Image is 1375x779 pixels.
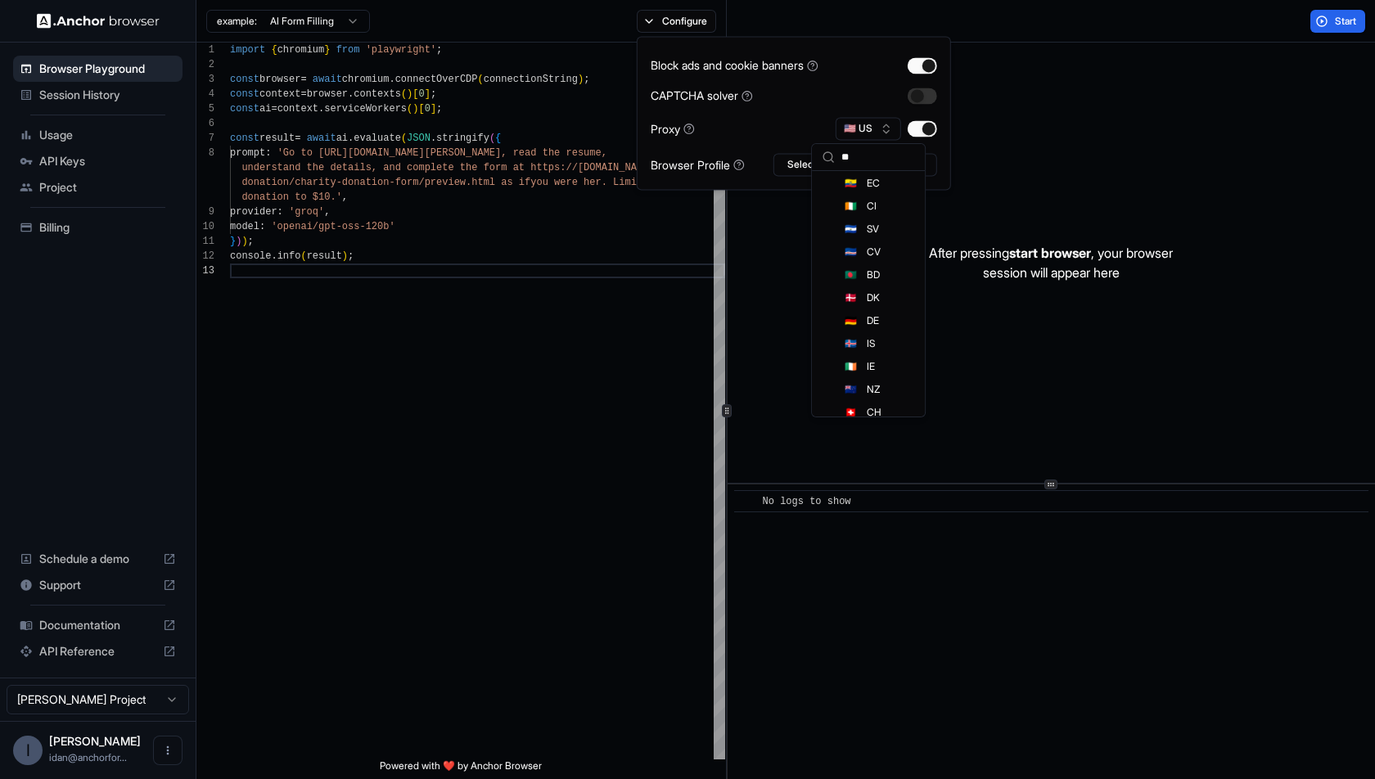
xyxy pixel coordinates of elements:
[412,103,418,115] span: )
[271,103,277,115] span: =
[845,177,857,190] span: 🇪🇨
[230,147,265,159] span: prompt
[230,250,271,262] span: console
[259,221,265,232] span: :
[425,88,431,100] span: ]
[431,103,436,115] span: ]
[401,88,407,100] span: (
[389,74,394,85] span: .
[1009,245,1091,261] span: start browser
[366,44,436,56] span: 'playwright'
[637,10,716,33] button: Configure
[584,74,589,85] span: ;
[13,736,43,765] div: I
[248,236,254,247] span: ;
[348,88,354,100] span: .
[742,493,751,510] span: ​
[217,15,257,28] span: example:
[412,88,418,100] span: [
[13,148,183,174] div: API Keys
[307,250,342,262] span: result
[651,120,695,137] div: Proxy
[13,546,183,572] div: Schedule a demo
[536,162,683,173] span: ttps://[DOMAIN_NAME][URL]
[13,612,183,638] div: Documentation
[230,103,259,115] span: const
[1335,15,1358,28] span: Start
[39,153,176,169] span: API Keys
[49,734,141,748] span: Idan Raman
[196,87,214,101] div: 4
[336,44,360,56] span: from
[436,103,442,115] span: ;
[39,551,156,567] span: Schedule a demo
[241,177,530,188] span: donation/charity-donation-form/preview.html as if
[13,56,183,82] div: Browser Playground
[196,101,214,116] div: 5
[241,191,341,203] span: donation to $10.'
[407,103,412,115] span: (
[196,131,214,146] div: 7
[230,221,259,232] span: model
[845,360,857,373] span: 🇮🇪
[845,291,857,304] span: 🇩🇰
[259,74,300,85] span: browser
[13,82,183,108] div: Session History
[277,103,318,115] span: context
[241,162,536,173] span: understand the details, and complete the form at h
[259,133,295,144] span: result
[401,133,407,144] span: (
[307,133,336,144] span: await
[867,200,877,213] span: CI
[836,117,901,140] button: 🇺🇸 US
[313,74,342,85] span: await
[196,219,214,234] div: 10
[230,206,277,218] span: provider
[277,44,325,56] span: chromium
[39,179,176,196] span: Project
[324,206,330,218] span: ,
[773,153,937,176] button: Select Profile...
[196,205,214,219] div: 9
[39,643,156,660] span: API Reference
[867,268,880,281] span: BD
[236,236,241,247] span: )
[49,751,127,763] span: idan@anchorforge.io
[867,223,879,236] span: SV
[407,133,431,144] span: JSON
[845,383,857,396] span: 🇳🇿
[307,88,348,100] span: browser
[651,87,753,104] div: CAPTCHA solver
[336,133,348,144] span: ai
[418,88,424,100] span: 0
[196,234,214,249] div: 11
[277,250,301,262] span: info
[13,122,183,148] div: Usage
[867,291,880,304] span: DK
[13,638,183,664] div: API Reference
[530,177,666,188] span: you were her. Limit the
[241,236,247,247] span: )
[867,406,881,419] span: CH
[39,61,176,77] span: Browser Playground
[431,133,436,144] span: .
[39,219,176,236] span: Billing
[271,250,277,262] span: .
[436,44,442,56] span: ;
[342,250,348,262] span: )
[867,245,881,259] span: CV
[196,146,214,160] div: 8
[324,44,330,56] span: }
[425,103,431,115] span: 0
[196,57,214,72] div: 2
[277,206,283,218] span: :
[867,177,880,190] span: EC
[196,263,214,278] div: 13
[436,133,489,144] span: stringify
[196,43,214,57] div: 1
[230,236,236,247] span: }
[407,88,412,100] span: )
[929,243,1173,282] p: After pressing , your browser session will appear here
[39,87,176,103] span: Session History
[259,88,300,100] span: context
